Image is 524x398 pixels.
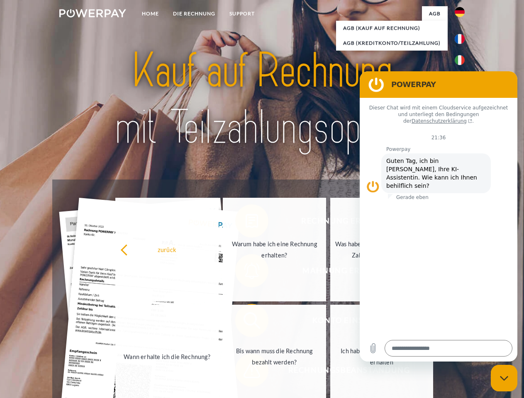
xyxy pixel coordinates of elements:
[120,351,214,362] div: Wann erhalte ich die Rechnung?
[335,238,429,261] div: Was habe ich noch offen, ist meine Zahlung eingegangen?
[455,55,465,65] img: it
[228,238,321,261] div: Warum habe ich eine Rechnung erhalten?
[360,71,517,362] iframe: Messaging-Fenster
[455,7,465,17] img: de
[422,6,448,21] a: agb
[59,9,126,17] img: logo-powerpay-white.svg
[330,198,434,301] a: Was habe ich noch offen, ist meine Zahlung eingegangen?
[222,6,262,21] a: SUPPORT
[336,21,448,36] a: AGB (Kauf auf Rechnung)
[228,345,321,368] div: Bis wann muss die Rechnung bezahlt werden?
[491,365,517,391] iframe: Schaltfläche zum Öffnen des Messaging-Fensters; Konversation läuft
[336,36,448,51] a: AGB (Kreditkonto/Teilzahlung)
[120,244,214,255] div: zurück
[455,34,465,44] img: fr
[79,40,445,159] img: title-powerpay_de.svg
[135,6,166,21] a: Home
[166,6,222,21] a: DIE RECHNUNG
[335,345,429,368] div: Ich habe nur eine Teillieferung erhalten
